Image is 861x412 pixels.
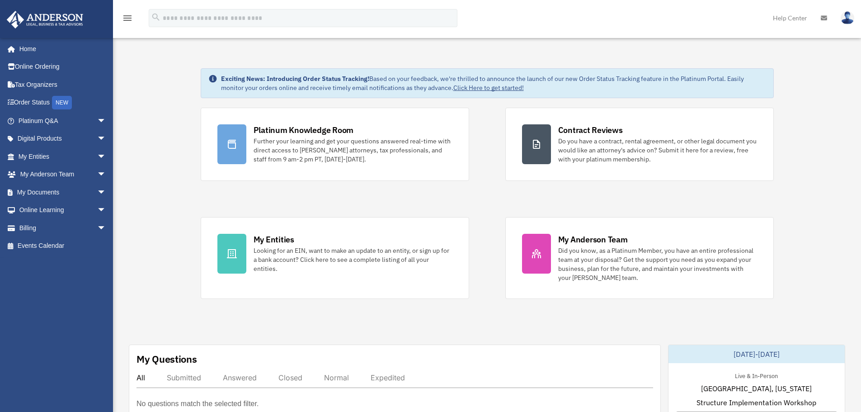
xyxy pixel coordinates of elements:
strong: Exciting News: Introducing Order Status Tracking! [221,75,369,83]
span: arrow_drop_down [97,112,115,130]
span: arrow_drop_down [97,183,115,202]
a: Order StatusNEW [6,94,120,112]
a: Billingarrow_drop_down [6,219,120,237]
span: arrow_drop_down [97,201,115,220]
div: Live & In-Person [728,370,785,380]
div: Closed [278,373,302,382]
a: Events Calendar [6,237,120,255]
a: Platinum Knowledge Room Further your learning and get your questions answered real-time with dire... [201,108,469,181]
img: Anderson Advisors Platinum Portal [4,11,86,28]
p: No questions match the selected filter. [136,398,259,410]
img: User Pic [841,11,854,24]
div: My Anderson Team [558,234,628,245]
div: Platinum Knowledge Room [254,124,354,136]
a: My Anderson Teamarrow_drop_down [6,166,120,184]
span: Structure Implementation Workshop [696,397,816,408]
span: arrow_drop_down [97,166,115,184]
div: Looking for an EIN, want to make an update to an entity, or sign up for a bank account? Click her... [254,246,452,273]
a: Contract Reviews Do you have a contract, rental agreement, or other legal document you would like... [505,108,774,181]
a: Online Learningarrow_drop_down [6,201,120,219]
span: [GEOGRAPHIC_DATA], [US_STATE] [701,383,812,394]
i: menu [122,13,133,24]
div: Did you know, as a Platinum Member, you have an entire professional team at your disposal? Get th... [558,246,757,282]
a: Click Here to get started! [453,84,524,92]
div: All [136,373,145,382]
div: NEW [52,96,72,109]
span: arrow_drop_down [97,130,115,148]
a: My Entitiesarrow_drop_down [6,147,120,166]
div: Submitted [167,373,201,382]
a: My Entities Looking for an EIN, want to make an update to an entity, or sign up for a bank accoun... [201,217,469,299]
a: Platinum Q&Aarrow_drop_down [6,112,120,130]
div: [DATE]-[DATE] [668,345,845,363]
a: Home [6,40,115,58]
div: Do you have a contract, rental agreement, or other legal document you would like an attorney's ad... [558,137,757,164]
div: Normal [324,373,349,382]
div: Based on your feedback, we're thrilled to announce the launch of our new Order Status Tracking fe... [221,74,766,92]
span: arrow_drop_down [97,147,115,166]
div: Answered [223,373,257,382]
a: My Documentsarrow_drop_down [6,183,120,201]
a: menu [122,16,133,24]
span: arrow_drop_down [97,219,115,237]
a: Tax Organizers [6,76,120,94]
a: Online Ordering [6,58,120,76]
i: search [151,12,161,22]
div: Contract Reviews [558,124,623,136]
a: Digital Productsarrow_drop_down [6,130,120,148]
div: My Questions [136,352,197,366]
div: Further your learning and get your questions answered real-time with direct access to [PERSON_NAM... [254,137,452,164]
div: Expedited [371,373,405,382]
a: My Anderson Team Did you know, as a Platinum Member, you have an entire professional team at your... [505,217,774,299]
div: My Entities [254,234,294,245]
